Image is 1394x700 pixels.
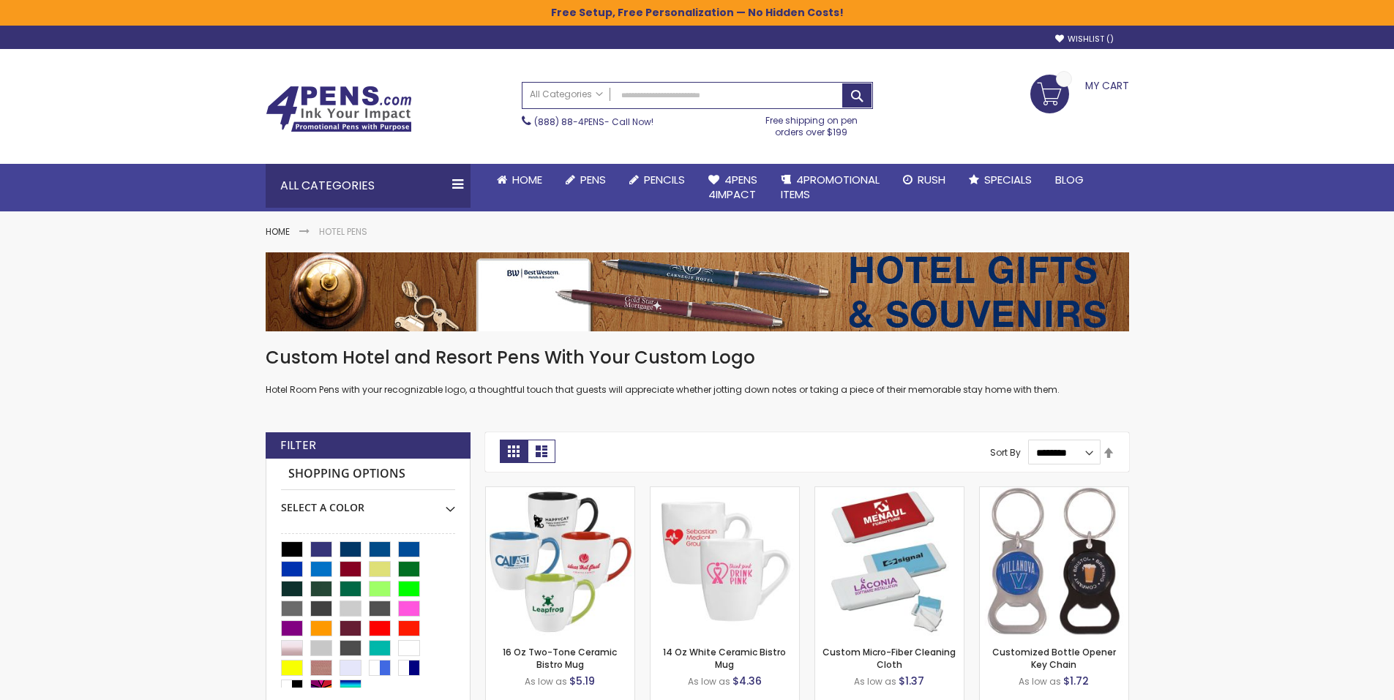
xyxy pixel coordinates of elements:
a: Wishlist [1055,34,1114,45]
span: As low as [688,675,730,688]
a: 16 Oz Two-Tone Ceramic Bistro Mug [486,486,634,499]
span: As low as [525,675,567,688]
img: 4Pens Custom Pens and Promotional Products [266,86,412,132]
span: Pencils [644,172,685,187]
span: All Categories [530,89,603,100]
div: All Categories [266,164,471,208]
img: 14 Oz White Ceramic Bistro Mug [651,487,799,636]
a: Home [266,225,290,238]
span: $5.19 [569,674,595,688]
span: $1.37 [899,674,924,688]
a: Pencils [618,164,697,196]
span: Pens [580,172,606,187]
h1: Custom Hotel and Resort Pens With Your Custom Logo [266,346,1129,369]
a: Rush [891,164,957,196]
div: Free shipping on pen orders over $199 [750,109,873,138]
a: 4PROMOTIONALITEMS [769,164,891,211]
img: Customized Bottle Opener Key Chain [980,487,1128,636]
span: 4Pens 4impact [708,172,757,202]
a: Home [485,164,554,196]
a: Customized Bottle Opener Key Chain [980,486,1128,499]
a: 14 Oz White Ceramic Bistro Mug [663,646,786,670]
div: Select A Color [281,490,455,515]
label: Sort By [990,446,1021,459]
span: 4PROMOTIONAL ITEMS [781,172,880,202]
span: Specials [984,172,1032,187]
span: Rush [918,172,945,187]
span: $4.36 [732,674,762,688]
span: As low as [1019,675,1061,688]
div: Hotel Room Pens with your recognizable logo, a thoughtful touch that guests will appreciate wheth... [266,346,1129,396]
strong: Shopping Options [281,459,455,490]
strong: Hotel Pens​ [319,225,367,238]
a: 16 Oz Two-Tone Ceramic Bistro Mug [503,646,617,670]
a: 4Pens4impact [697,164,769,211]
span: Blog [1055,172,1084,187]
a: (888) 88-4PENS [534,116,604,128]
span: - Call Now! [534,116,653,128]
a: Specials [957,164,1043,196]
a: Blog [1043,164,1095,196]
img: Hotel Pens​ [266,252,1129,331]
span: $1.72 [1063,674,1089,688]
a: All Categories [522,83,610,107]
a: Custom Micro-Fiber Cleaning Cloth [822,646,956,670]
a: Custom Micro-Fiber Cleaning Cloth [815,486,964,499]
span: As low as [854,675,896,688]
img: Custom Micro-Fiber Cleaning Cloth [815,487,964,636]
strong: Filter [280,437,316,454]
strong: Grid [500,440,528,463]
img: 16 Oz Two-Tone Ceramic Bistro Mug [486,487,634,636]
a: Customized Bottle Opener Key Chain [992,646,1116,670]
a: 14 Oz White Ceramic Bistro Mug [651,486,799,499]
span: Home [512,172,542,187]
a: Pens [554,164,618,196]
